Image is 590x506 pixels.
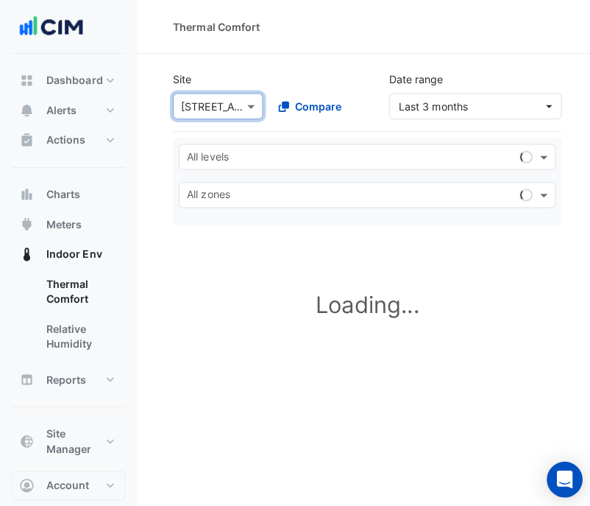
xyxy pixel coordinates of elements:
img: Company Logo [18,12,84,41]
span: Indoor Env [46,244,101,259]
app-icon: Dashboard [19,72,34,87]
label: Date range [384,71,438,86]
button: Site Manager [12,414,124,458]
span: Meters [46,214,81,229]
app-icon: Indoor Env [19,244,34,259]
button: Compare [266,92,347,118]
button: Last 3 months [384,92,555,118]
app-icon: Charts [19,185,34,200]
span: Charts [46,185,79,200]
button: Account [12,465,124,494]
div: All levels [182,147,226,166]
button: Actions [12,124,124,153]
span: Reports [46,368,85,382]
div: All zones [182,184,227,203]
span: 01 May 25 - 31 Jul 25 [394,99,462,111]
button: Reports [12,360,124,390]
app-icon: Meters [19,214,34,229]
h1: Loading... [171,241,555,362]
span: Site Manager [46,421,102,451]
span: Account [46,472,88,487]
span: Actions [46,131,85,146]
app-icon: Site Manager [19,429,34,443]
span: Dashboard [46,72,102,87]
app-icon: Reports [19,368,34,382]
app-icon: Alerts [19,102,34,116]
a: Relative Humidity [34,310,124,354]
a: Thermal Comfort [34,266,124,310]
button: Alerts [12,94,124,124]
span: Alerts [46,102,76,116]
span: Compare [291,97,338,113]
button: Dashboard [12,65,124,94]
div: Thermal Comfort [171,18,257,34]
div: Indoor Env [12,266,124,360]
button: Meters [12,207,124,236]
button: Charts [12,178,124,207]
div: Open Intercom Messenger [540,456,575,491]
button: Indoor Env [12,236,124,266]
app-icon: Actions [19,131,34,146]
label: Site [171,71,189,86]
